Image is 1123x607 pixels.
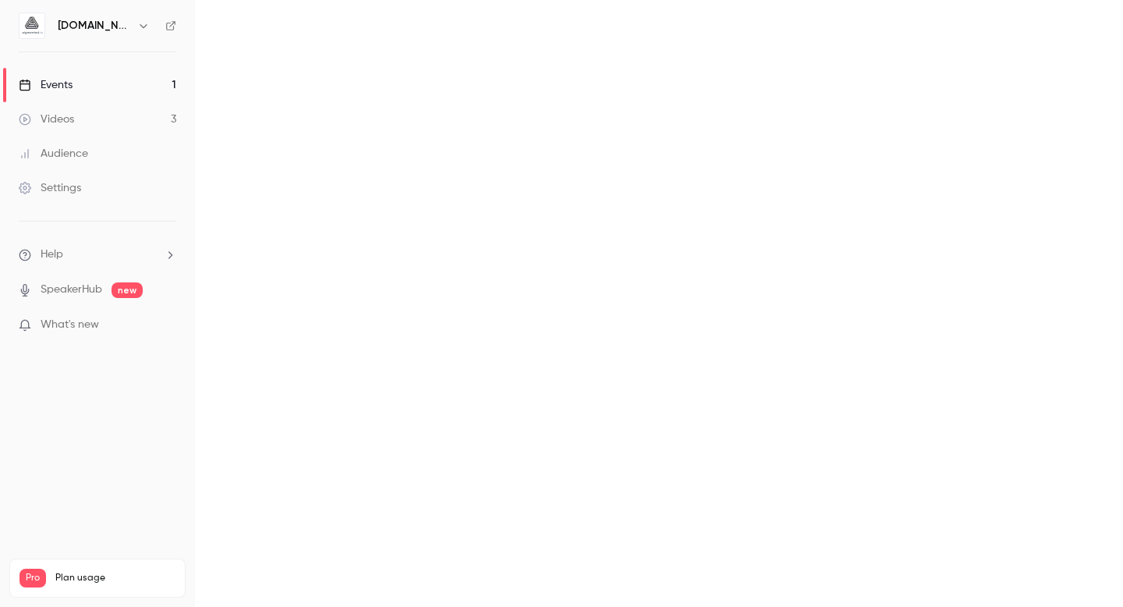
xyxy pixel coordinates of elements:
a: SpeakerHub [41,282,102,298]
div: Settings [19,180,81,196]
li: help-dropdown-opener [19,247,176,263]
span: new [112,282,143,298]
span: Help [41,247,63,263]
div: Audience [19,146,88,162]
span: Pro [19,569,46,587]
div: Events [19,77,73,93]
div: Videos [19,112,74,127]
span: Plan usage [55,572,175,584]
img: aigmented.io [19,13,44,38]
span: What's new [41,317,99,333]
h6: [DOMAIN_NAME] [58,18,131,34]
